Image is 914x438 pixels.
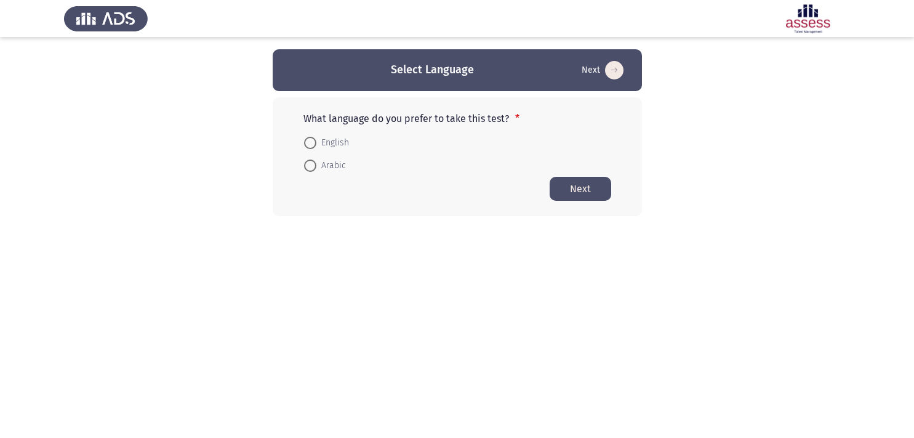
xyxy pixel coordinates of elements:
[766,1,850,36] img: Assessment logo of Motivation Assessment
[64,1,148,36] img: Assess Talent Management logo
[316,158,346,173] span: Arabic
[303,113,611,124] p: What language do you prefer to take this test?
[578,60,627,80] button: Start assessment
[550,177,611,201] button: Start assessment
[316,136,349,150] span: English
[391,62,474,78] h3: Select Language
